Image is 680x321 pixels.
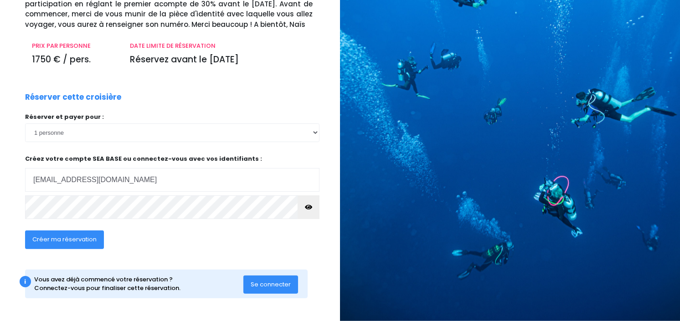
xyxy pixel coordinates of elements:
[243,275,298,294] button: Se connecter
[243,280,298,288] a: Se connecter
[32,235,97,244] span: Créer ma réservation
[32,53,116,66] p: 1750 € / pers.
[251,280,291,289] span: Se connecter
[25,92,121,103] p: Réserver cette croisière
[35,275,244,293] div: Vous avez déjà commencé votre réservation ? Connectez-vous pour finaliser cette réservation.
[25,168,319,192] input: Adresse email
[25,154,319,192] p: Créez votre compte SEA BASE ou connectez-vous avec vos identifiants :
[130,53,313,66] p: Réservez avant le [DATE]
[32,41,116,51] p: PRIX PAR PERSONNE
[25,230,104,249] button: Créer ma réservation
[25,112,319,122] p: Réserver et payer pour :
[130,41,313,51] p: DATE LIMITE DE RÉSERVATION
[20,276,31,287] div: i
